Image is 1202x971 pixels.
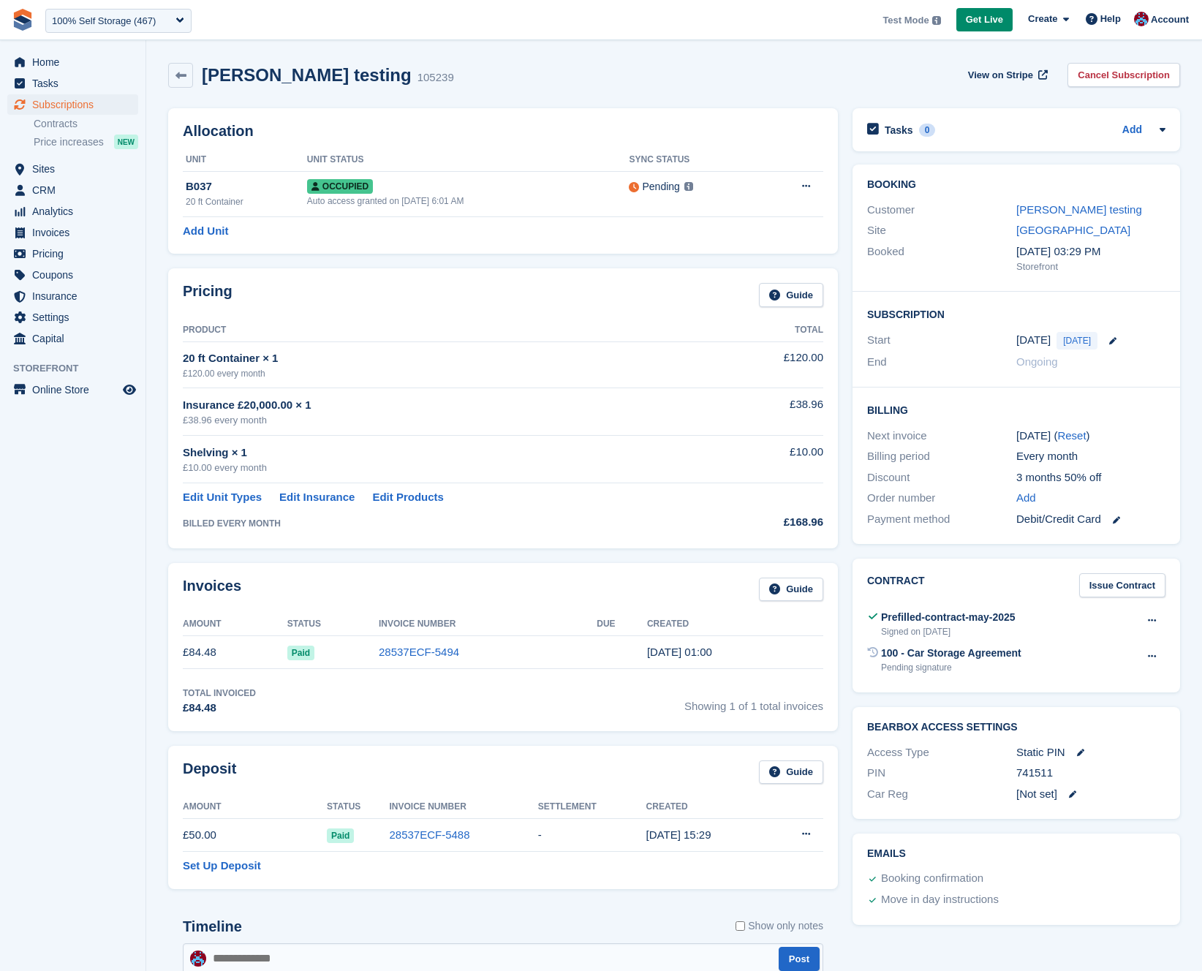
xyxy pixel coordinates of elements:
span: Settings [32,307,120,328]
a: Guide [759,760,823,785]
div: Site [867,222,1016,239]
div: Prefilled-contract-may-2025 [881,610,1016,625]
a: menu [7,201,138,222]
div: 0 [919,124,936,137]
span: Account [1151,12,1189,27]
h2: Subscription [867,306,1165,321]
th: Status [327,796,389,819]
div: Discount [867,469,1016,486]
img: David Hughes [190,951,206,967]
input: Show only notes [736,918,745,934]
a: menu [7,159,138,179]
span: Storefront [13,361,145,376]
label: Show only notes [736,918,823,934]
a: Get Live [956,8,1013,32]
td: £84.48 [183,636,287,669]
a: menu [7,52,138,72]
div: £120.00 every month [183,367,738,380]
div: Payment method [867,511,1016,528]
th: Status [287,613,379,636]
span: Occupied [307,179,373,194]
span: Tasks [32,73,120,94]
h2: Booking [867,179,1165,191]
a: Edit Unit Types [183,489,262,506]
a: Price increases NEW [34,134,138,150]
a: Guide [759,283,823,307]
div: £84.48 [183,700,256,717]
span: Ongoing [1016,355,1058,368]
span: Get Live [966,12,1003,27]
th: Created [646,796,766,819]
th: Total [738,319,823,342]
a: menu [7,222,138,243]
th: Unit Status [307,148,630,172]
div: Auto access granted on [DATE] 6:01 AM [307,194,630,208]
h2: Billing [867,402,1165,417]
div: Start [867,332,1016,350]
div: Debit/Credit Card [1016,511,1165,528]
span: Pricing [32,243,120,264]
div: 20 ft Container × 1 [183,350,738,367]
span: Subscriptions [32,94,120,115]
th: Unit [183,148,307,172]
th: Amount [183,613,287,636]
div: Order number [867,490,1016,507]
h2: BearBox Access Settings [867,722,1165,733]
a: Add [1016,490,1036,507]
div: NEW [114,135,138,149]
div: [DATE] ( ) [1016,428,1165,445]
div: Car Reg [867,786,1016,803]
a: Reset [1057,429,1086,442]
img: icon-info-grey-7440780725fd019a000dd9b08b2336e03edf1995a4989e88bcd33f0948082b44.svg [932,16,941,25]
td: - [538,819,646,852]
h2: [PERSON_NAME] testing [202,65,412,85]
div: £38.96 every month [183,413,738,428]
div: End [867,354,1016,371]
button: Post [779,947,820,971]
th: Settlement [538,796,646,819]
td: £50.00 [183,819,327,852]
a: menu [7,73,138,94]
span: Insurance [32,286,120,306]
span: Online Store [32,379,120,400]
h2: Timeline [183,918,242,935]
span: Home [32,52,120,72]
div: Pending signature [881,661,1021,674]
span: Paid [287,646,314,660]
time: 2025-09-03 00:00:00 UTC [1016,332,1051,349]
div: Shelving × 1 [183,445,738,461]
img: David Hughes [1134,12,1149,26]
img: icon-info-grey-7440780725fd019a000dd9b08b2336e03edf1995a4989e88bcd33f0948082b44.svg [684,182,693,191]
a: Guide [759,578,823,602]
div: 3 months 50% off [1016,469,1165,486]
h2: Pricing [183,283,233,307]
div: Customer [867,202,1016,219]
span: Coupons [32,265,120,285]
div: 105239 [417,69,454,86]
div: Signed on [DATE] [881,625,1016,638]
th: Invoice Number [389,796,537,819]
img: stora-icon-8386f47178a22dfd0bd8f6a31ec36ba5ce8667c1dd55bd0f319d3a0aa187defe.svg [12,9,34,31]
a: Cancel Subscription [1067,63,1180,87]
div: Total Invoiced [183,687,256,700]
div: Next invoice [867,428,1016,445]
div: BILLED EVERY MONTH [183,517,738,530]
h2: Allocation [183,123,823,140]
td: £38.96 [738,388,823,436]
span: Analytics [32,201,120,222]
td: £10.00 [738,436,823,483]
span: Help [1100,12,1121,26]
a: Add [1122,122,1142,139]
th: Sync Status [629,148,760,172]
th: Invoice Number [379,613,597,636]
a: menu [7,265,138,285]
span: Invoices [32,222,120,243]
th: Amount [183,796,327,819]
div: Pending [642,179,679,194]
a: Edit Insurance [279,489,355,506]
a: [GEOGRAPHIC_DATA] [1016,224,1130,236]
div: £10.00 every month [183,461,738,475]
a: [PERSON_NAME] testing [1016,203,1142,216]
a: Preview store [121,381,138,398]
div: £168.96 [738,514,823,531]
